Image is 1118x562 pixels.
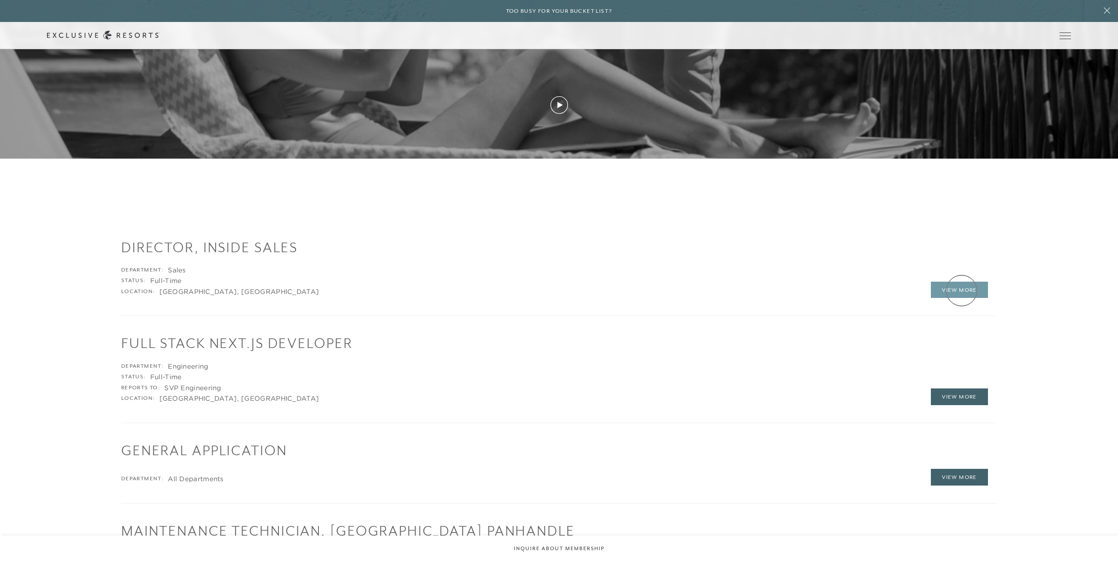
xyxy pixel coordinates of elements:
div: Status: [121,373,146,381]
div: Sales [168,266,186,275]
h1: Director, Inside Sales [121,238,997,257]
div: Department: [121,266,163,275]
div: All Departments [168,475,224,483]
div: Full-Time [150,276,182,285]
div: [GEOGRAPHIC_DATA], [GEOGRAPHIC_DATA] [159,394,319,403]
div: Engineering [168,362,208,371]
div: Full-Time [150,373,182,381]
div: Department: [121,475,163,483]
div: [GEOGRAPHIC_DATA], [GEOGRAPHIC_DATA] [159,287,319,296]
div: Reports to: [121,384,160,392]
a: View More [931,282,988,298]
h1: Full Stack Next.js Developer [121,334,997,353]
div: Department: [121,362,163,371]
h1: General Application [121,441,997,460]
h6: Too busy for your bucket list? [506,7,612,15]
iframe: Qualified Messenger [882,351,1118,562]
div: Status: [121,276,146,285]
button: Open navigation [1060,33,1071,39]
div: Location: [121,287,155,296]
div: SVP Engineering [164,384,221,392]
div: Location: [121,394,155,403]
h1: Maintenance Technician, [GEOGRAPHIC_DATA] Panhandle [121,521,997,540]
